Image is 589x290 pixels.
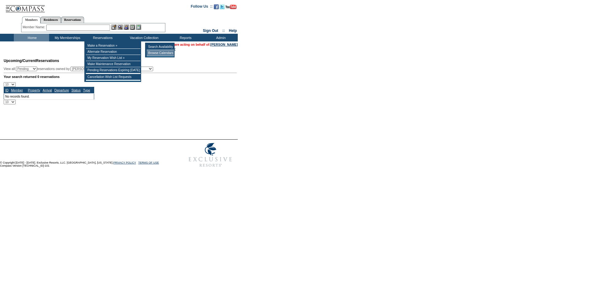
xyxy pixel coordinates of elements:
[54,88,69,92] a: Departure
[220,4,225,9] img: Follow us on Twitter
[202,34,238,41] td: Admin
[147,44,174,50] td: Search Availability
[225,6,237,10] a: Subscribe to our YouTube Channel
[4,75,237,79] div: Your search returned 0 reservations
[113,161,136,164] a: PRIVACY POLICY
[40,17,61,23] a: Residences
[214,4,219,9] img: Become our fan on Facebook
[4,59,59,63] span: Reservations
[22,17,41,23] a: Members
[4,59,36,63] span: Upcoming/Current
[220,6,225,10] a: Follow us on Twitter
[49,34,84,41] td: My Memberships
[86,49,141,55] td: Alternate Reservation
[130,25,135,30] img: Reservations
[23,25,46,30] div: Member Name:
[5,88,9,92] a: ID
[222,29,225,33] span: ::
[225,5,237,9] img: Subscribe to our YouTube Channel
[86,61,141,67] td: Make Maintenance Reservation
[147,50,174,56] td: Browse Calendars
[111,25,117,30] img: b_edit.gif
[4,67,156,71] div: View all: reservations owned by:
[203,29,218,33] a: Sign Out
[183,140,238,170] img: Exclusive Resorts
[138,161,159,164] a: TERMS OF USE
[84,34,120,41] td: Reservations
[136,25,141,30] img: b_calculator.gif
[83,88,90,92] a: Type
[86,74,141,80] td: Cancellation Wish List Requests
[28,88,40,92] a: Property
[86,67,141,73] td: Pending Reservations Expiring [DATE]
[214,6,219,10] a: Become our fan on Facebook
[43,88,52,92] a: Arrival
[11,88,23,92] a: Member
[120,34,167,41] td: Vacation Collection
[117,25,123,30] img: View
[191,4,213,11] td: Follow Us ::
[210,43,238,46] a: [PERSON_NAME]
[167,34,202,41] td: Reports
[71,88,81,92] a: Status
[124,25,129,30] img: Impersonate
[86,55,141,61] td: My Reservation Wish List »
[229,29,237,33] a: Help
[14,34,49,41] td: Home
[4,93,94,99] td: No records found.
[86,43,141,49] td: Make a Reservation »
[167,43,238,46] span: You are acting on behalf of:
[61,17,84,23] a: Reservations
